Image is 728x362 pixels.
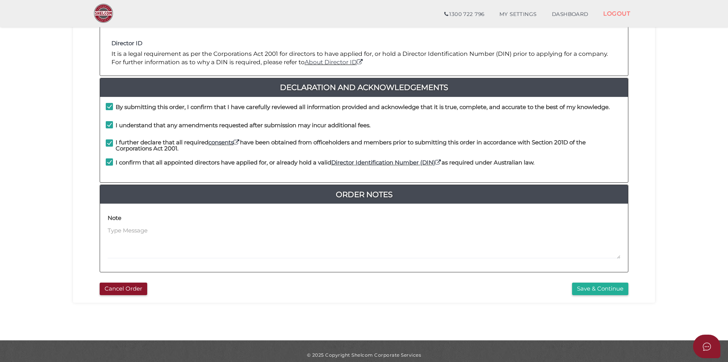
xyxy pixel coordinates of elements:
[331,159,442,166] a: Director Identification Number (DIN)
[492,7,544,22] a: MY SETTINGS
[100,81,628,93] a: Declaration And Acknowledgements
[693,335,720,358] button: Open asap
[108,215,121,221] h4: Note
[100,283,147,295] button: Cancel Order
[437,7,492,22] a: 1300 722 796
[544,7,596,22] a: DASHBOARD
[100,188,628,201] a: Order Notes
[116,104,610,111] h4: By submitting this order, I confirm that I have carefully reviewed all information provided and a...
[572,283,628,295] button: Save & Continue
[305,58,364,66] a: About Director ID
[116,160,534,166] h4: I confirm that all appointed directors have applied for, or already hold a valid as required unde...
[596,6,638,21] a: LOGOUT
[111,40,617,47] h4: Director ID
[208,139,240,146] a: consents
[79,352,649,358] div: © 2025 Copyright Shelcom Corporate Services
[111,50,617,67] p: It is a legal requirement as per the Corporations Act 2001 for directors to have applied for, or ...
[116,122,370,129] h4: I understand that any amendments requested after submission may incur additional fees.
[116,139,622,152] h4: I further declare that all required have been obtained from officeholders and members prior to su...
